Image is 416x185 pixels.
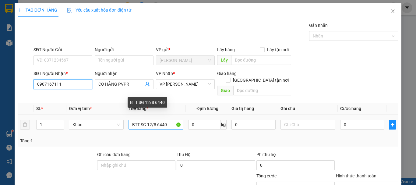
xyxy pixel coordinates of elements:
[33,46,92,53] div: SĐT Người Gửi
[384,3,401,20] button: Close
[196,106,218,111] span: Định lượng
[265,46,291,53] span: Lấy tận nơi
[336,173,376,178] label: Hình thức thanh toán
[231,55,291,65] input: Dọc đường
[20,120,30,130] button: delete
[97,152,131,157] label: Ghi chú đơn hàng
[278,103,338,115] th: Ghi chú
[217,55,231,65] span: Lấy
[145,82,150,87] span: user-add
[95,46,153,53] div: Người gửi
[95,70,153,77] div: Người nhận
[72,120,120,129] span: Khác
[220,120,227,130] span: kg
[390,9,395,14] span: close
[256,173,277,178] span: Tổng cước
[309,23,328,28] label: Gán nhãn
[256,151,335,160] div: Phí thu hộ
[156,46,215,53] div: VP gửi
[69,106,92,111] span: Đơn vị tính
[217,47,235,52] span: Lấy hàng
[217,71,237,76] span: Giao hàng
[129,120,183,130] input: VD: Bàn, Ghế
[160,56,211,65] span: Hồ Chí Minh
[20,137,161,144] div: Tổng: 1
[18,8,57,12] span: TẠO ĐƠN HÀNG
[33,70,92,77] div: SĐT Người Nhận
[36,106,41,111] span: SL
[231,120,275,130] input: 0
[18,8,22,12] span: plus
[177,152,191,157] span: Thu Hộ
[389,122,396,127] span: plus
[156,71,173,76] span: VP Nhận
[97,160,175,170] input: Ghi chú đơn hàng
[389,120,396,130] button: plus
[231,106,254,111] span: Giá trị hàng
[67,8,72,13] img: icon
[217,86,233,95] span: Giao
[67,8,131,12] span: Yêu cầu xuất hóa đơn điện tử
[231,77,291,84] span: [GEOGRAPHIC_DATA] tận nơi
[160,80,211,89] span: VP Phan Rang
[340,106,361,111] span: Cước hàng
[233,86,291,95] input: Dọc đường
[280,120,335,130] input: Ghi Chú
[128,97,167,108] div: BTT SG 12/8 6440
